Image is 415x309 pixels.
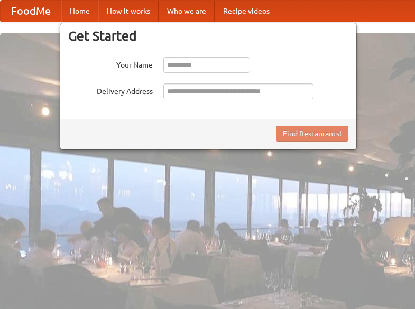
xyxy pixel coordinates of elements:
[276,126,348,142] button: Find Restaurants!
[1,1,61,22] a: FoodMe
[68,83,153,97] label: Delivery Address
[68,28,348,44] h3: Get Started
[61,1,98,22] a: Home
[159,1,215,22] a: Who we are
[215,1,278,22] a: Recipe videos
[98,1,159,22] a: How it works
[68,57,153,70] label: Your Name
